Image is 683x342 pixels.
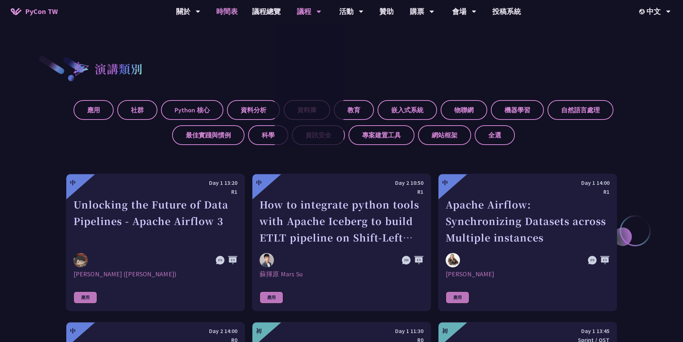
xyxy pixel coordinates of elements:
label: 資料分析 [227,100,280,120]
label: 機器學習 [491,100,544,120]
div: 應用 [446,291,469,304]
label: 嵌入式系統 [378,100,437,120]
div: How to integrate python tools with Apache Iceberg to build ETLT pipeline on Shift-Left Architecture [260,196,423,246]
div: Unlocking the Future of Data Pipelines - Apache Airflow 3 [73,196,237,246]
div: Day 1 11:30 [260,327,423,336]
img: Home icon of PyCon TW 2025 [11,8,22,15]
label: 應用 [73,100,114,120]
h2: 演講類別 [95,60,143,77]
div: Day 1 13:20 [73,178,237,187]
label: 專案建置工具 [348,125,414,145]
label: 自然語言處理 [547,100,613,120]
img: 蘇揮原 Mars Su [260,253,274,267]
div: 應用 [260,291,283,304]
img: Sebastien Crocquevieille [446,253,460,267]
div: 初 [442,327,448,335]
img: heading-bullet [66,55,95,82]
div: Day 1 13:45 [446,327,610,336]
div: Day 2 10:50 [260,178,423,187]
div: R1 [73,187,237,196]
div: Day 1 14:00 [446,178,610,187]
div: Apache Airflow: Synchronizing Datasets across Multiple instances [446,196,610,246]
a: PyCon TW [4,3,65,20]
img: 李唯 (Wei Lee) [73,253,88,267]
a: 中 Day 1 14:00 R1 Apache Airflow: Synchronizing Datasets across Multiple instances Sebastien Crocq... [438,174,617,311]
a: 中 Day 2 10:50 R1 How to integrate python tools with Apache Iceberg to build ETLT pipeline on Shif... [252,174,431,311]
label: 全選 [475,125,515,145]
div: 中 [256,178,262,187]
span: PyCon TW [25,6,58,17]
div: R1 [446,187,610,196]
div: [PERSON_NAME] ([PERSON_NAME]) [73,270,237,278]
label: Python 核心 [161,100,223,120]
div: 中 [70,327,76,335]
label: 教育 [334,100,374,120]
a: 中 Day 1 13:20 R1 Unlocking the Future of Data Pipelines - Apache Airflow 3 李唯 (Wei Lee) [PERSON_N... [66,174,245,311]
label: 科學 [248,125,288,145]
div: 中 [442,178,448,187]
div: R1 [260,187,423,196]
label: 最佳實踐與慣例 [172,125,245,145]
label: 網站框架 [418,125,471,145]
div: 蘇揮原 Mars Su [260,270,423,278]
div: 中 [70,178,76,187]
div: 初 [256,327,262,335]
label: 物聯網 [441,100,487,120]
label: 社群 [117,100,157,120]
img: Locale Icon [639,9,646,14]
div: [PERSON_NAME] [446,270,610,278]
div: Day 2 14:00 [73,327,237,336]
div: 應用 [73,291,97,304]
